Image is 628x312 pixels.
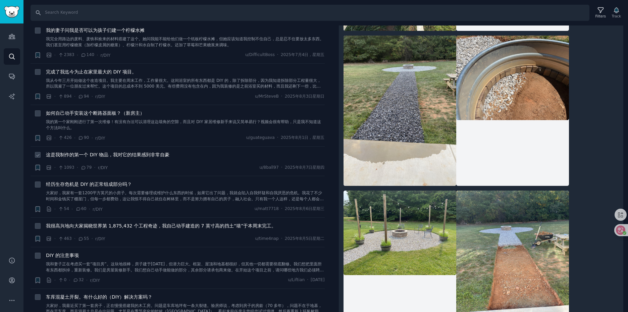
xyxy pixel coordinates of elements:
[46,181,132,187] font: 经历生存危机是 DIY 的正常组成部分吗？
[31,5,589,21] input: Search Keyword
[78,236,89,242] span: 55
[54,235,56,242] span: ·
[46,36,325,48] a: 我完全用路边的废料、废铁和捡来的材料搭建了这个。她问我能不能给他们做一个纸板柠檬水摊，但她应该知道我控制不住自己，总是忍不住要放太多东西。我们甚至用柠檬糖浆（加柠檬皮屑的糖浆）、柠檬汁和水自制了...
[78,94,89,100] span: 94
[91,135,93,142] span: ·
[285,236,325,241] font: 2025年8月5日星期二
[285,94,325,99] font: 2025年8月3日星期日
[344,191,456,275] img: DIY fire pit; hand tools only.
[74,93,75,100] span: ·
[595,14,606,18] div: Filters
[46,152,169,157] font: 这是我制作的第一个 DIY 物品，我对它的结果感到非常自豪
[58,135,72,141] span: 426
[281,165,282,171] span: ·
[71,206,73,213] span: ·
[46,78,325,90] a: 我从今年三月开始做这个改造项目。我主要在周末工作，工作量很大。这间浴室的所有东西都是 DIY 的，除了拆除部分，因为我知道拆除部分工程量很大，所以我雇了一位朋友过来帮忙。这个项目的总成本不到 5...
[277,135,278,141] span: ·
[54,93,56,100] span: ·
[46,261,325,273] a: 我和妻子正在考虑买一套“项目房”。这块地很棒，房子建于[DATE]，但潜力巨大。框架、屋顶和地基都很好，但其他一切都需要彻底翻修。我们想把里面所有东西都拆掉，重新装修。我们是房屋装修新手。我们想...
[46,191,324,207] font: 大家好，我家有一套1200平方英尺的小房子。每次需要修理或维护什么东西的时候，如果它出了问题，我就会陷入自我怀疑和自我厌恶的危机。我花了不少时间和金钱买了棚屋门，但每一步都费劲，这让我恨不得自己...
[281,94,282,100] span: ·
[93,207,103,212] span: r/DIY
[54,277,56,284] span: ·
[281,206,282,212] span: ·
[95,136,105,141] span: r/DIY
[46,110,145,116] font: 如何自己动手安装这个断路器面板？（新房主）
[58,236,72,242] span: 463
[246,135,275,141] span: u/guateguava
[46,294,152,300] font: 车库混凝土开裂。有什么好的（DIY）解决方案吗？
[46,37,324,47] font: 我完全用路边的废料、废铁和捡来的材料搭建了这个。她问我能不能给他们做一个纸板柠檬水摊，但她应该知道我控制不住自己，总是忍不住要放太多东西。我们甚至用柠檬糖浆（加柠檬皮屑的糖浆）、柠檬汁和水自制了...
[456,36,569,120] img: DIY fire pit; hand tools only.
[90,278,100,283] span: r/DIY
[46,28,145,33] font: 我的妻子问我是否可以为孩子们建一个柠檬水摊
[81,52,94,58] span: 140
[46,222,276,229] a: 我很高兴地向大家揭晓世界第 1,875,432 个工程奇迹，我自己动手建造的 7 英寸高的挡土“墙”于本周末完工。
[46,252,79,259] a: DIY 的注意事项
[46,69,137,74] font: 完成了我迄今为止在家里最大的 DIY 项目。
[54,135,56,142] span: ·
[100,53,110,58] span: r/DIY
[4,6,19,18] img: GummySearch logo
[77,52,78,59] span: ·
[94,164,95,171] span: ·
[58,52,74,58] span: 2383
[46,253,79,258] font: DIY 的注意事项
[46,181,132,188] a: 经历生存危机是 DIY 的正常组成部分吗？
[46,68,137,75] a: 完成了我迄今为止在家里最大的 DIY 项目。
[245,52,275,58] span: u/DifficultBoss
[91,93,93,100] span: ·
[255,206,279,212] span: u/matt7718
[46,262,324,278] font: 我和妻子正在考虑买一套“项目房”。这块地很棒，房子建于[DATE]，但潜力巨大。框架、屋顶和地基都很好，但其他一切都需要彻底翻修。我们想把里面所有东西都拆掉，重新装修。我们是房屋装修新手。我们想...
[46,119,321,130] font: 我的第一个家刚刚进行了第一次维修！有没有办法可以清理这边墙角的空隙，而且对 DIY 家居维修新手来说又简单易行？视频会很有帮助，只是我不知道这个方法叫什么。
[281,52,325,57] font: 2025年7月4日，星期五
[75,206,87,212] span: 60
[281,236,282,242] span: ·
[54,164,56,171] span: ·
[58,277,66,283] span: 0
[46,110,145,117] a: 如何自己动手安装这个断路器面板？（新房主）
[344,36,456,186] img: DIY fire pit; hand tools only.
[95,94,105,99] span: r/DIY
[285,206,325,211] font: 2025年8月6日星期三
[281,135,325,140] font: 2025年8月1日，星期五
[69,277,70,284] span: ·
[255,94,279,100] span: u/MrSteveB
[307,277,308,283] span: ·
[86,277,88,284] span: ·
[288,277,305,283] span: u/Liftian
[81,165,92,171] span: 79
[78,135,89,141] span: 90
[277,52,278,58] span: ·
[311,277,324,282] font: [DATE]
[46,78,321,101] font: 我从今年三月开始做这个改造项目。我主要在周末工作，工作量很大。这间浴室的所有东西都是 DIY 的，除了拆除部分，因为我知道拆除部分工程量很大，所以我雇了一位朋友过来帮忙。这个项目的总成本不到 5...
[91,235,93,242] span: ·
[73,277,84,283] span: 32
[285,165,325,170] font: 2025年8月7日星期四
[58,94,72,100] span: 894
[95,237,105,241] span: r/DIY
[98,165,108,170] span: r/DIY
[46,119,325,131] a: 我的第一个家刚刚进行了第一次维修！有没有办法可以清理这边墙角的空隙，而且对 DIY 家居维修新手来说又简单易行？视频会很有帮助，只是我不知道这个方法叫什么。
[46,151,169,158] a: 这是我制作的第一个 DIY 物品，我对它的结果感到非常自豪
[74,135,75,142] span: ·
[259,165,278,171] span: u/8ball97
[58,206,69,212] span: 54
[54,206,56,213] span: ·
[46,294,152,301] a: 车库混凝土开裂。有什么好的（DIY）解决方案吗？
[255,236,278,242] span: u/time4nap
[46,190,325,202] a: 大家好，我家有一套1200平方英尺的小房子。每次需要修理或维护什么东西的时候，如果它出了问题，我就会陷入自我怀疑和自我厌恶的危机。我花了不少时间和金钱买了棚屋门，但每一步都费劲，这让我恨不得自己...
[46,223,276,228] font: 我很高兴地向大家揭晓世界第 1,875,432 个工程奇迹，我自己动手建造的 7 英寸高的挡土“墙”于本周末完工。
[89,206,90,213] span: ·
[77,164,78,171] span: ·
[74,235,75,242] span: ·
[54,52,56,59] span: ·
[58,165,74,171] span: 1093
[46,27,145,34] a: 我的妻子问我是否可以为孩子们建一个柠檬水摊
[97,52,98,59] span: ·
